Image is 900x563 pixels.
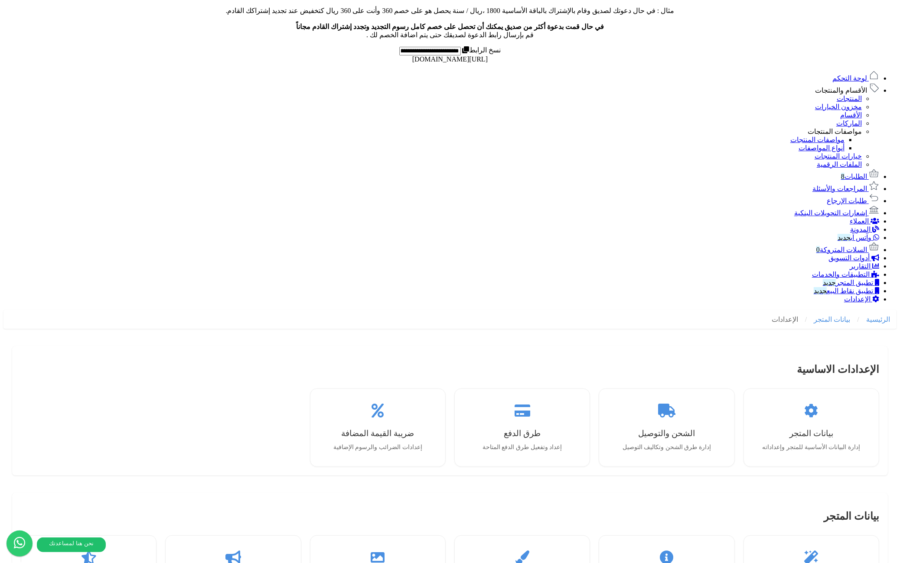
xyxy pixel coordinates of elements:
span: أدوات التسويق [828,254,870,262]
h3: بيانات المتجر [759,428,864,438]
a: لوحة التحكم [832,74,879,82]
a: العملاء [850,217,879,225]
a: التقارير [850,262,879,270]
a: الماركات [836,120,862,127]
a: المنتجات [837,95,862,102]
h2: بيانات المتجر [21,510,879,527]
a: الرئيسية [866,316,890,323]
a: مخزون الخيارات [815,103,862,110]
a: طرق الدفعإعداد وتفعيل طرق الدفع المتاحة [461,395,584,461]
a: السلات المتروكة0 [816,246,879,253]
span: السلات المتروكة [816,246,867,253]
a: الملفات الرقمية [817,161,862,168]
span: الأقسام والمنتجات [815,87,867,94]
a: الشحن والتوصيلإدارة طرق الشحن وتكاليف التوصيل [605,395,728,461]
a: إشعارات التحويلات البنكية [794,209,879,217]
div: [URL][DOMAIN_NAME] [3,55,897,63]
a: المراجعات والأسئلة [812,185,879,192]
span: إشعارات التحويلات البنكية [794,209,867,217]
span: الإعدادات [844,295,871,303]
a: مواصفات المنتجات [808,128,862,135]
a: بيانات المتجر [814,316,851,323]
span: التطبيقات والخدمات [812,271,870,278]
span: العملاء [850,217,869,225]
a: مواصفات المنتجات [790,136,845,143]
span: جديد [814,287,827,294]
h2: الإعدادات الاساسية [21,363,879,380]
a: المدونة [850,226,879,233]
a: الإعدادات [772,316,798,323]
span: لوحة التحكم [832,74,867,82]
p: إدارة طرق الشحن وتكاليف التوصيل [614,443,719,452]
b: في حال قمت بدعوة أكثر من صديق يمكنك أن تحصل على خصم كامل رسوم التجديد وتجدد إشتراك القادم مجاناً [296,23,604,30]
span: جديد [838,234,851,241]
a: الطلبات8 [841,173,879,180]
span: تطبيق نقاط البيع [814,287,873,294]
a: وآتس آبجديد [838,234,879,241]
a: طلبات الإرجاع [827,197,879,204]
a: الإعدادات [844,295,879,303]
p: إعدادات الضرائب والرسوم الإضافية [325,443,430,452]
span: 8 [841,173,845,180]
span: المدونة [850,226,871,233]
a: بيانات المتجرإدارة البيانات الأساسية للمتجر وإعداداته [750,395,873,461]
span: تطبيق المتجر [823,279,873,286]
a: ضريبة القيمة المضافةإعدادات الضرائب والرسوم الإضافية [316,395,439,461]
span: التقارير [850,262,871,270]
p: إعداد وتفعيل طرق الدفع المتاحة [470,443,575,452]
span: طلبات الإرجاع [827,197,867,204]
a: الأقسام [840,111,862,119]
h3: طرق الدفع [470,428,575,438]
a: تطبيق المتجرجديد [823,279,879,286]
span: 0 [816,246,820,253]
a: خيارات المنتجات [815,152,862,160]
span: المراجعات والأسئلة [812,185,867,192]
a: تطبيق نقاط البيعجديد [814,287,879,294]
a: التطبيقات والخدمات [812,271,879,278]
span: الطلبات [841,173,867,180]
p: إدارة البيانات الأساسية للمتجر وإعداداته [759,443,864,452]
h3: الشحن والتوصيل [614,428,719,438]
label: نسخ الرابط [461,46,501,54]
span: جديد [823,279,836,286]
a: أنواع المواصفات [799,144,845,152]
span: وآتس آب [838,234,871,241]
a: أدوات التسويق [828,254,879,262]
h3: ضريبة القيمة المضافة [325,428,430,438]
